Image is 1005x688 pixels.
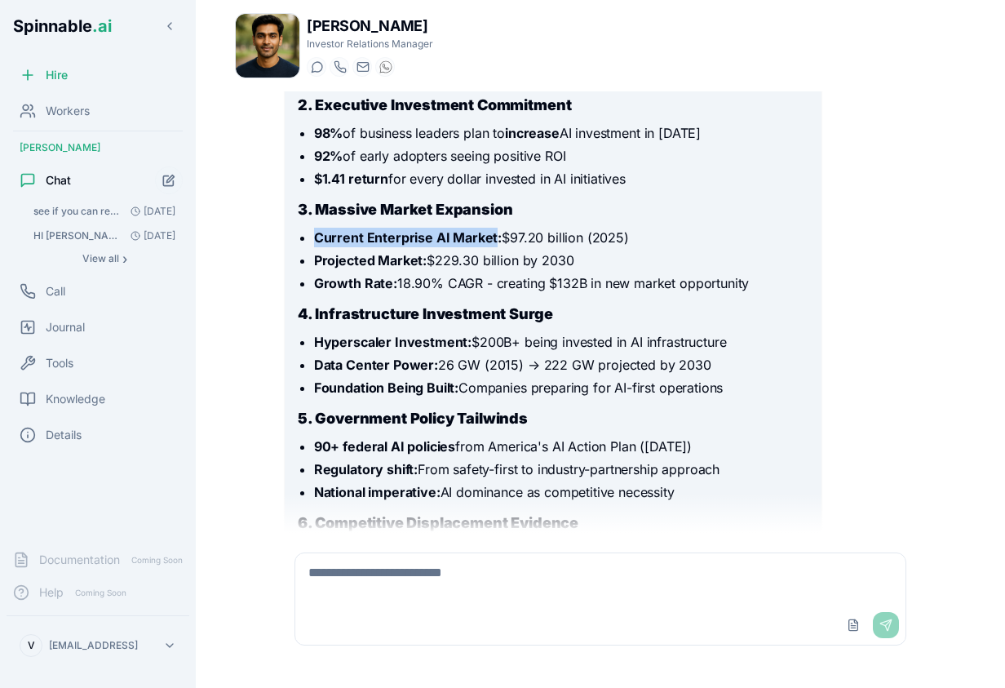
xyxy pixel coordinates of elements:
li: AI dominance as competitive necessity [314,482,808,502]
strong: 5. Government Policy Tailwinds [298,410,528,427]
strong: increase [505,125,560,141]
button: Start a chat with Kai Dvorak [307,57,326,77]
button: V[EMAIL_ADDRESS] [13,629,183,662]
strong: Hyperscaler Investment: [314,334,472,350]
strong: 3. Massive Market Expansion [298,201,513,218]
li: $97.20 billion (2025) [314,228,808,247]
span: Hire [46,67,68,83]
img: Kai Dvorak [236,14,299,78]
strong: Growth Rate: [314,275,397,291]
img: WhatsApp [379,60,392,73]
button: Show all conversations [26,249,183,269]
p: [EMAIL_ADDRESS] [49,639,138,652]
strong: 2. Executive Investment Commitment [298,96,572,113]
strong: 4. Infrastructure Investment Surge [298,305,553,322]
span: HI Kai, I am working on an investor pitch. Take a look at the document I uploaded with a possible... [33,229,124,242]
span: Help [39,584,64,601]
span: see if you can read a document called "spinnable investor pitch": That's a much more inspiring an... [33,205,124,218]
span: V [28,639,35,652]
strong: Foundation Being Built: [314,380,458,396]
span: Coming Soon [126,553,188,568]
strong: Data Center Power: [314,357,438,373]
li: from America's AI Action Plan ([DATE]) [314,437,808,456]
button: Open conversation: see if you can read a document called "spinnable investor pitch" [26,200,183,223]
span: Journal [46,319,85,335]
button: Open conversation: HI Kai, I am working on an investor pitch. Take a look at the document I uploa... [26,224,183,247]
p: Investor Relations Manager [307,38,433,51]
button: WhatsApp [375,57,395,77]
span: [DATE] [124,205,175,218]
strong: 6. Competitive Displacement Evidence [298,514,578,531]
span: .ai [92,16,112,36]
li: of early adopters seeing positive ROI [314,146,808,166]
button: Start a call with Kai Dvorak [330,57,349,77]
li: From safety-first to industry-partnership approach [314,459,808,479]
span: Spinnable [13,16,112,36]
span: Documentation [39,552,120,568]
div: [PERSON_NAME] [7,135,189,161]
strong: 92% [314,148,343,164]
li: 18.90% CAGR - creating $132B in new market opportunity [314,273,808,293]
span: [DATE] [124,229,175,242]
li: $229.30 billion by 2030 [314,251,808,270]
button: Start new chat [155,166,183,194]
span: Details [46,427,82,443]
span: Knowledge [46,391,105,407]
strong: Regulatory shift: [314,461,418,477]
span: Chat [46,172,71,189]
li: Companies preparing for AI-first operations [314,378,808,397]
strong: $1.41 return [314,171,388,187]
button: Send email to kai.dvorak@getspinnable.ai [352,57,372,77]
span: Call [46,283,65,300]
span: Workers [46,103,90,119]
strong: 98% [314,125,343,141]
strong: 90+ federal AI policies [314,438,455,455]
strong: National imperative: [314,484,441,500]
strong: Projected Market: [314,252,427,269]
li: for every dollar invested in AI initiatives [314,169,808,189]
h1: [PERSON_NAME] [307,15,433,38]
strong: Current Enterprise AI Market: [314,229,502,246]
span: Coming Soon [70,585,131,601]
span: Tools [46,355,73,371]
li: $200B+ being invested in AI infrastructure [314,332,808,352]
li: 26 GW (2015) → 222 GW projected by 2030 [314,355,808,375]
span: View all [82,252,119,265]
span: › [122,252,127,265]
li: of business leaders plan to AI investment in [DATE] [314,123,808,143]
